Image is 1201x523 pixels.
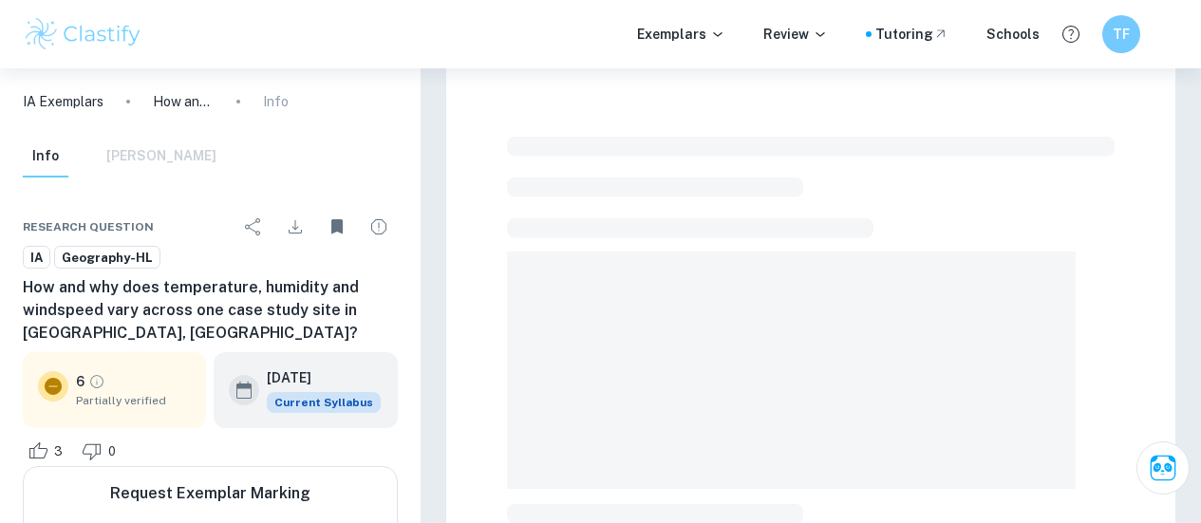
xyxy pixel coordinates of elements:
[23,276,398,345] h6: How and why does temperature, humidity and windspeed vary across one case study site in [GEOGRAPH...
[77,436,126,466] div: Dislike
[360,208,398,246] div: Report issue
[23,15,143,53] img: Clastify logo
[23,136,68,177] button: Info
[76,371,84,392] p: 6
[263,91,289,112] p: Info
[986,24,1040,45] a: Schools
[1136,441,1190,495] button: Ask Clai
[763,24,828,45] p: Review
[54,246,160,270] a: Geography-HL
[23,91,103,112] a: IA Exemplars
[318,208,356,246] div: Unbookmark
[875,24,948,45] a: Tutoring
[24,249,49,268] span: IA
[1111,24,1133,45] h6: TF
[235,208,272,246] div: Share
[267,392,381,413] div: This exemplar is based on the current syllabus. Feel free to refer to it for inspiration/ideas wh...
[153,91,214,112] p: How and why does temperature, humidity and windspeed vary across one case study site in [GEOGRAPH...
[637,24,725,45] p: Exemplars
[276,208,314,246] div: Download
[23,436,73,466] div: Like
[44,442,73,461] span: 3
[76,392,191,409] span: Partially verified
[23,218,154,235] span: Research question
[1102,15,1140,53] button: TF
[88,373,105,390] a: Grade partially verified
[267,392,381,413] span: Current Syllabus
[110,482,310,505] h6: Request Exemplar Marking
[55,249,160,268] span: Geography-HL
[267,367,366,388] h6: [DATE]
[23,246,50,270] a: IA
[1055,18,1087,50] button: Help and Feedback
[98,442,126,461] span: 0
